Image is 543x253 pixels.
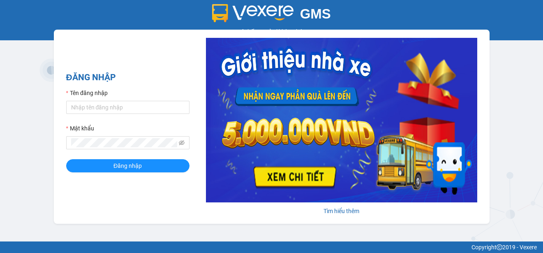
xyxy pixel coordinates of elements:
[206,38,477,202] img: banner-0
[66,159,189,172] button: Đăng nhập
[179,140,185,146] span: eye-invisible
[497,244,502,250] span: copyright
[66,88,108,97] label: Tên đăng nhập
[66,101,189,114] input: Tên đăng nhập
[66,71,189,84] h2: ĐĂNG NHẬP
[212,12,331,19] a: GMS
[2,27,541,36] div: Hệ thống quản lý hàng hóa
[6,243,537,252] div: Copyright 2019 - Vexere
[212,4,293,22] img: logo 2
[71,138,177,147] input: Mật khẩu
[113,161,142,170] span: Đăng nhập
[66,124,94,133] label: Mật khẩu
[206,207,477,216] div: Tìm hiểu thêm
[300,6,331,21] span: GMS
